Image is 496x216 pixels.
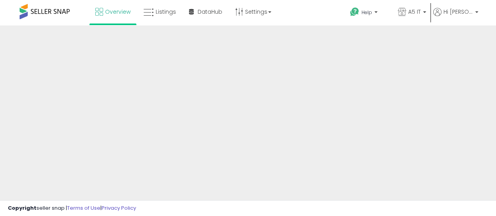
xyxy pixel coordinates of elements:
[105,8,131,16] span: Overview
[443,8,473,16] span: Hi [PERSON_NAME]
[433,8,478,25] a: Hi [PERSON_NAME]
[67,204,100,212] a: Terms of Use
[156,8,176,16] span: Listings
[408,8,421,16] span: A5 IT
[102,204,136,212] a: Privacy Policy
[362,9,372,16] span: Help
[350,7,360,17] i: Get Help
[8,204,36,212] strong: Copyright
[344,1,391,25] a: Help
[8,205,136,212] div: seller snap | |
[198,8,222,16] span: DataHub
